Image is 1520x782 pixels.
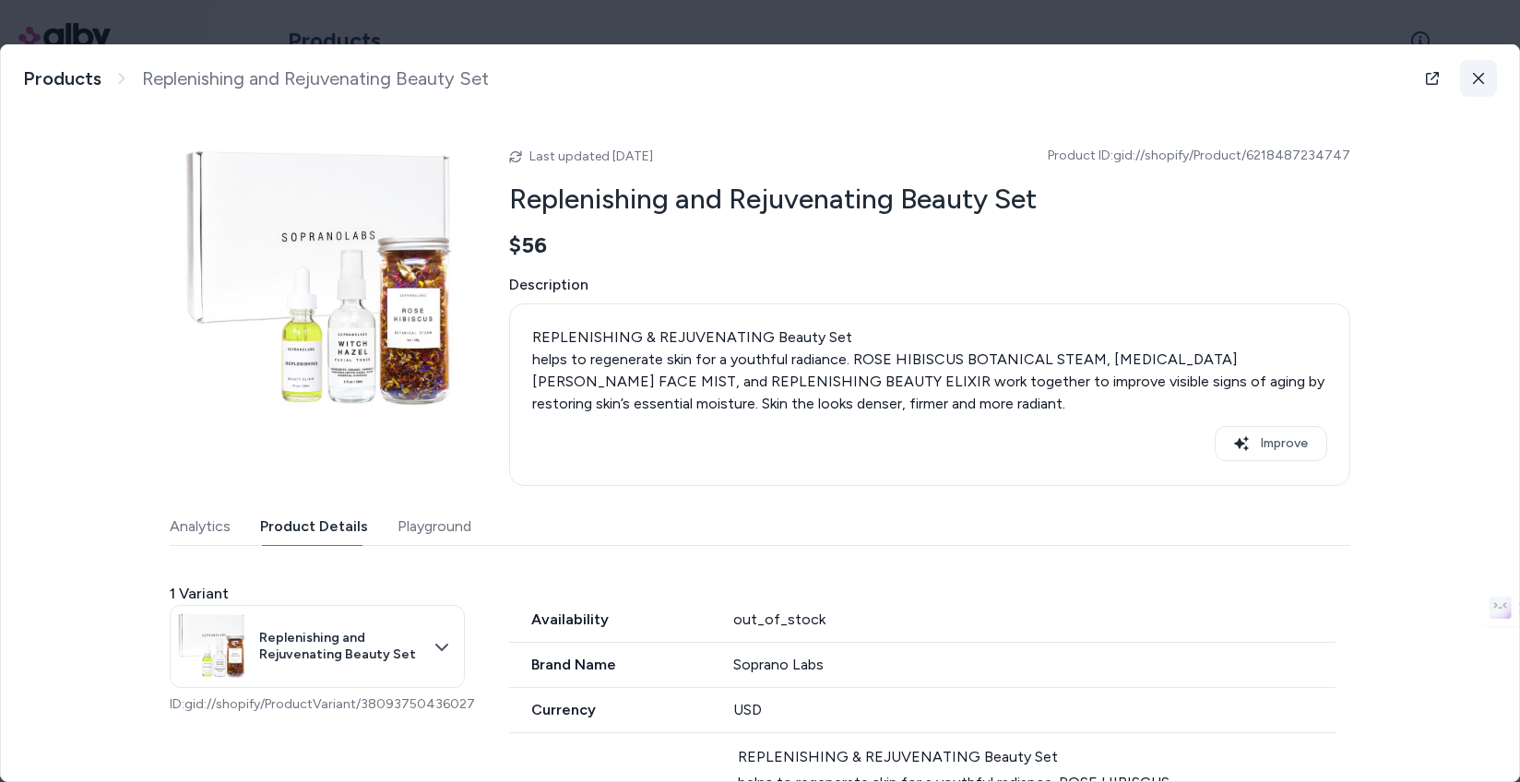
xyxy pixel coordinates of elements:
[398,508,471,545] button: Playground
[1215,426,1327,461] button: Improve
[509,274,1350,296] span: Description
[733,699,1336,721] div: USD
[529,148,653,164] span: Last updated [DATE]
[170,695,465,714] p: ID: gid://shopify/ProductVariant/38093750436027
[532,349,1327,415] div: helps to regenerate skin for a youthful radiance. ROSE HIBISCUS BOTANICAL STEAM, [MEDICAL_DATA][P...
[23,67,101,90] a: Products
[170,605,465,688] button: Replenishing and Rejuvenating Beauty Set
[170,134,465,429] img: 74cc18dbbddba8c234a1fa5342ef7daa.jpg
[260,508,368,545] button: Product Details
[532,326,1327,349] div: REPLENISHING & REJUVENATING Beauty Set
[259,630,423,662] span: Replenishing and Rejuvenating Beauty Set
[142,67,489,90] span: Replenishing and Rejuvenating Beauty Set
[23,67,489,90] nav: breadcrumb
[509,182,1350,217] h2: Replenishing and Rejuvenating Beauty Set
[1048,147,1350,165] span: Product ID: gid://shopify/Product/6218487234747
[738,744,1186,770] div: REPLENISHING & REJUVENATING Beauty Set
[170,583,229,605] span: 1 Variant
[509,699,711,721] span: Currency
[509,654,711,676] span: Brand Name
[170,508,231,545] button: Analytics
[509,609,711,631] span: Availability
[509,231,547,259] span: $56
[174,610,248,683] img: 74cc18dbbddba8c234a1fa5342ef7daa.jpg
[733,654,1336,676] div: Soprano Labs
[733,609,1336,631] div: out_of_stock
